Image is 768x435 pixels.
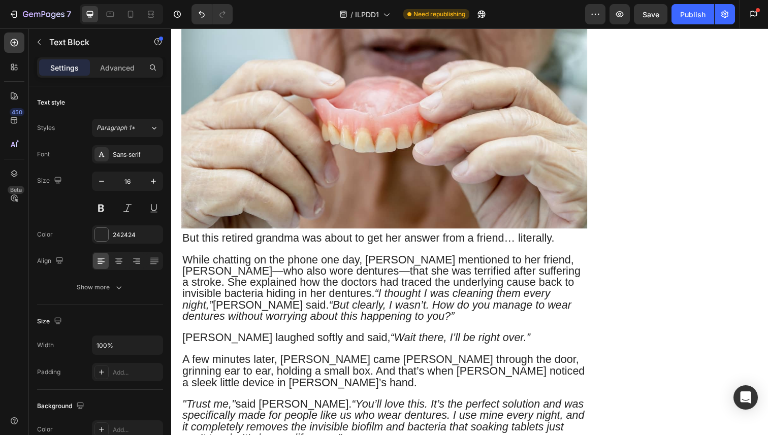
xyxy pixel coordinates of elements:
[10,108,24,116] div: 450
[350,9,353,20] span: /
[11,276,408,300] i: “But clearly, I wasn’t. How do you manage to wear dentures without worrying about this happening ...
[11,377,422,424] span: said [PERSON_NAME].
[11,310,366,322] span: [PERSON_NAME] laughed softly and said,
[37,399,86,413] div: Background
[171,28,768,435] iframe: Design area
[113,230,161,240] div: 242424
[37,254,66,268] div: Align
[77,282,124,292] div: Show more
[4,4,76,24] button: 7
[49,36,136,48] p: Text Block
[733,385,758,410] div: Open Intercom Messenger
[11,208,391,220] span: But this retired grandma was about to get her answer from a friend… literally.
[92,119,163,137] button: Paragraph 1*
[37,123,55,132] div: Styles
[11,377,66,390] i: "Trust me,"
[8,186,24,194] div: Beta
[100,62,135,73] p: Advanced
[643,10,659,19] span: Save
[355,9,379,20] span: ILPDD1
[191,4,233,24] div: Undo/Redo
[634,4,667,24] button: Save
[680,9,706,20] div: Publish
[67,8,71,20] p: 7
[37,174,64,188] div: Size
[50,62,79,73] p: Settings
[11,230,418,300] span: While chatting on the phone one day, [PERSON_NAME] mentioned to her friend, [PERSON_NAME]—who als...
[37,367,60,377] div: Padding
[37,341,54,350] div: Width
[11,264,387,289] i: “I thought I was cleaning them every night,”
[92,336,163,354] input: Auto
[113,368,161,377] div: Add...
[413,10,465,19] span: Need republishing
[37,150,50,159] div: Font
[97,123,135,132] span: Paragraph 1*
[37,98,65,107] div: Text style
[11,332,422,368] span: A few minutes later, [PERSON_NAME] came [PERSON_NAME] through the door, grinning ear to ear, hold...
[37,425,53,434] div: Color
[37,315,64,328] div: Size
[37,230,53,239] div: Color
[671,4,714,24] button: Publish
[113,425,161,434] div: Add...
[223,310,366,322] i: “Wait there, I’ll be right over.”
[11,377,422,424] i: “You’ll love this. It’s the perfect solution and was specifically made for people like us who wea...
[113,150,161,159] div: Sans-serif
[37,278,163,296] button: Show more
